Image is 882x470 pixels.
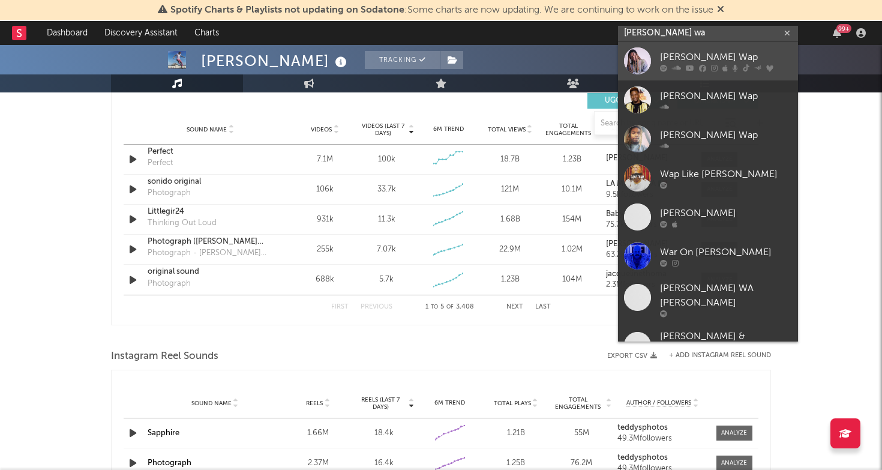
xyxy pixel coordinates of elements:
[148,247,273,259] div: Photograph - [PERSON_NAME] Remix
[618,324,798,372] a: [PERSON_NAME] & [PERSON_NAME]
[618,158,798,197] a: Wap Like [PERSON_NAME]
[660,50,792,64] div: [PERSON_NAME] Wap
[377,244,396,256] div: 7.07k
[617,454,668,462] strong: teddysphotos
[170,5,713,15] span: : Some charts are now updating. We are continuing to work on the issue
[378,214,395,226] div: 11.3k
[306,400,323,407] span: Reels
[486,427,546,439] div: 1.21B
[618,26,798,41] input: Search for artists
[617,424,668,432] strong: teddysphotos
[494,400,531,407] span: Total Plays
[148,176,273,188] a: sonido original
[148,217,217,229] div: Thinking Out Loud
[836,24,851,33] div: 99 +
[288,427,348,439] div: 1.66M
[618,276,798,324] a: [PERSON_NAME] WA [PERSON_NAME]
[544,154,600,166] div: 1.23B
[669,352,771,359] button: + Add Instagram Reel Sound
[544,244,600,256] div: 1.02M
[618,80,798,119] a: [PERSON_NAME] Wap
[186,21,227,45] a: Charts
[617,424,707,432] a: teddysphotos
[486,457,546,469] div: 1.25B
[552,396,605,411] span: Total Engagements
[365,51,440,69] button: Tracking
[587,93,668,109] button: UGC(3.3k)
[595,97,650,104] span: UGC ( 3.3k )
[833,28,841,38] button: 99+
[607,352,657,360] button: Export CSV
[544,214,600,226] div: 154M
[148,206,273,218] a: Littlegir24
[660,89,792,103] div: [PERSON_NAME] Wap
[606,221,689,229] div: 75.7k followers
[201,51,350,71] div: [PERSON_NAME]
[148,157,173,169] div: Perfect
[606,180,667,188] strong: LA MEXICANA 🇲🇽
[482,274,538,286] div: 1.23B
[544,184,600,196] div: 10.1M
[431,304,438,310] span: to
[606,270,689,279] a: jacquelinethoma
[660,282,792,310] div: [PERSON_NAME] WA [PERSON_NAME]
[606,210,643,218] strong: Babygirl☘
[552,457,612,469] div: 76.2M
[297,274,353,286] div: 688k
[552,427,612,439] div: 55M
[378,154,395,166] div: 100k
[297,214,353,226] div: 931k
[482,214,538,226] div: 1.68B
[535,304,551,310] button: Last
[660,206,792,220] div: [PERSON_NAME]
[618,41,798,80] a: [PERSON_NAME] Wap
[506,304,523,310] button: Next
[657,352,771,359] div: + Add Instagram Reel Sound
[482,184,538,196] div: 121M
[354,457,414,469] div: 16.4k
[626,399,691,407] span: Author / Followers
[148,187,191,199] div: Photograph
[618,237,798,276] a: War On [PERSON_NAME]
[148,266,273,278] a: original sound
[354,427,414,439] div: 18.4k
[606,154,689,163] a: [PERSON_NAME]
[660,330,792,358] div: [PERSON_NAME] & [PERSON_NAME]
[96,21,186,45] a: Discovery Assistant
[331,304,349,310] button: First
[606,154,668,162] strong: [PERSON_NAME]
[482,244,538,256] div: 22.9M
[606,251,689,259] div: 63.2k followers
[361,304,392,310] button: Previous
[617,435,707,443] div: 49.3M followers
[606,180,689,188] a: LA MEXICANA 🇲🇽
[717,5,724,15] span: Dismiss
[297,244,353,256] div: 255k
[606,191,689,199] div: 9.5k followers
[170,5,404,15] span: Spotify Charts & Playlists not updating on Sodatone
[446,304,454,310] span: of
[148,146,273,158] a: Perfect
[482,154,538,166] div: 18.7B
[288,457,348,469] div: 2.37M
[148,278,191,290] div: Photograph
[595,119,721,128] input: Search by song name or URL
[660,128,792,142] div: [PERSON_NAME] Wap
[148,236,273,248] a: Photograph ([PERSON_NAME] Remix)
[606,240,689,249] a: [PERSON_NAME]
[377,184,396,196] div: 33.7k
[416,300,482,315] div: 1 5 3,408
[618,197,798,237] a: [PERSON_NAME]
[617,454,707,462] a: teddysphotos
[544,274,600,286] div: 104M
[111,349,218,364] span: Instagram Reel Sounds
[420,399,480,408] div: 6M Trend
[297,154,353,166] div: 7.1M
[354,396,407,411] span: Reels (last 7 days)
[606,240,668,248] strong: [PERSON_NAME]
[660,245,792,259] div: War On [PERSON_NAME]
[618,119,798,158] a: [PERSON_NAME] Wap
